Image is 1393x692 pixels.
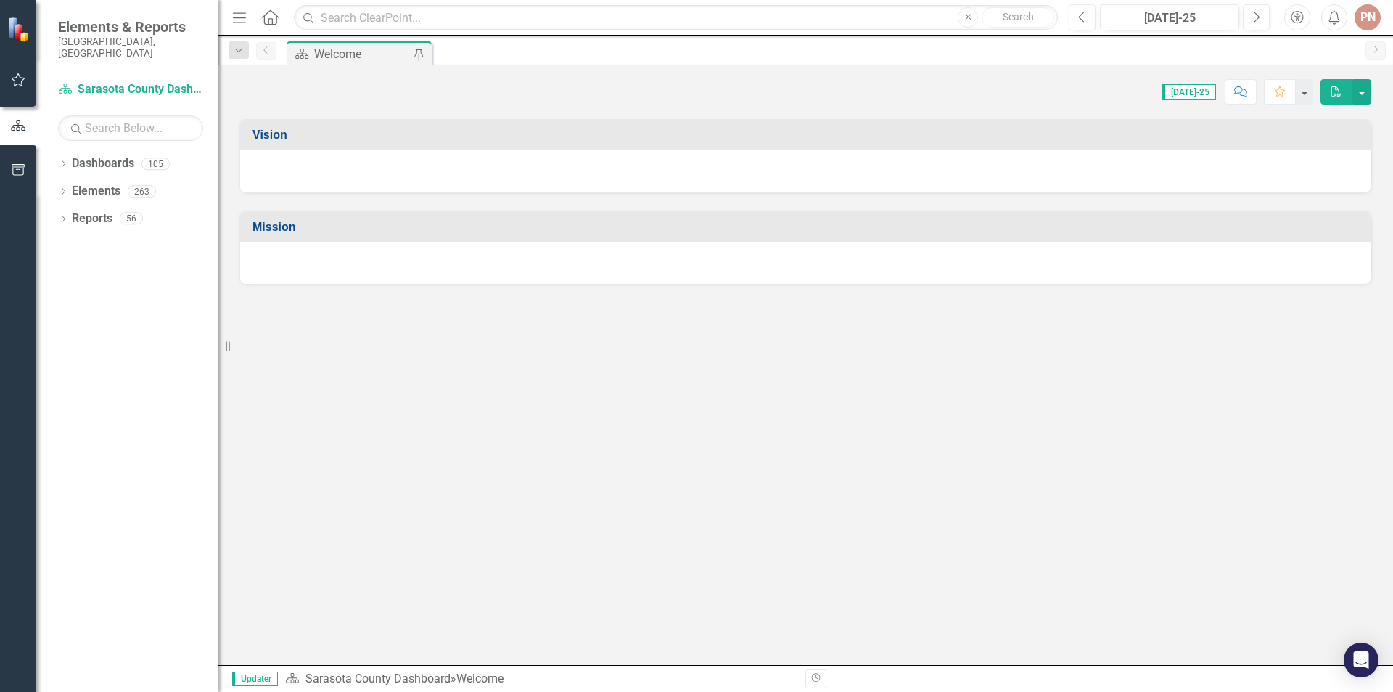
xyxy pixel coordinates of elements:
h3: Mission [252,221,1363,234]
a: Sarasota County Dashboard [305,672,451,685]
img: ClearPoint Strategy [7,17,33,42]
span: Search [1003,11,1034,23]
button: Search [982,7,1054,28]
span: [DATE]-25 [1162,84,1216,100]
div: » [285,671,794,688]
div: Welcome [314,45,410,63]
div: 105 [141,158,170,170]
a: Sarasota County Dashboard [58,81,203,98]
small: [GEOGRAPHIC_DATA], [GEOGRAPHIC_DATA] [58,36,203,60]
a: Elements [72,183,120,200]
div: Open Intercom Messenger [1344,643,1378,677]
a: Dashboards [72,155,134,172]
div: 263 [128,185,156,198]
span: Updater [232,672,278,686]
div: [DATE]-25 [1105,9,1234,27]
button: PN [1355,4,1381,30]
span: Elements & Reports [58,18,203,36]
button: [DATE]-25 [1100,4,1239,30]
input: Search Below... [58,115,203,141]
input: Search ClearPoint... [294,5,1058,30]
div: Welcome [456,672,504,685]
div: 56 [120,213,143,225]
a: Reports [72,211,112,227]
h3: Vision [252,129,1363,142]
